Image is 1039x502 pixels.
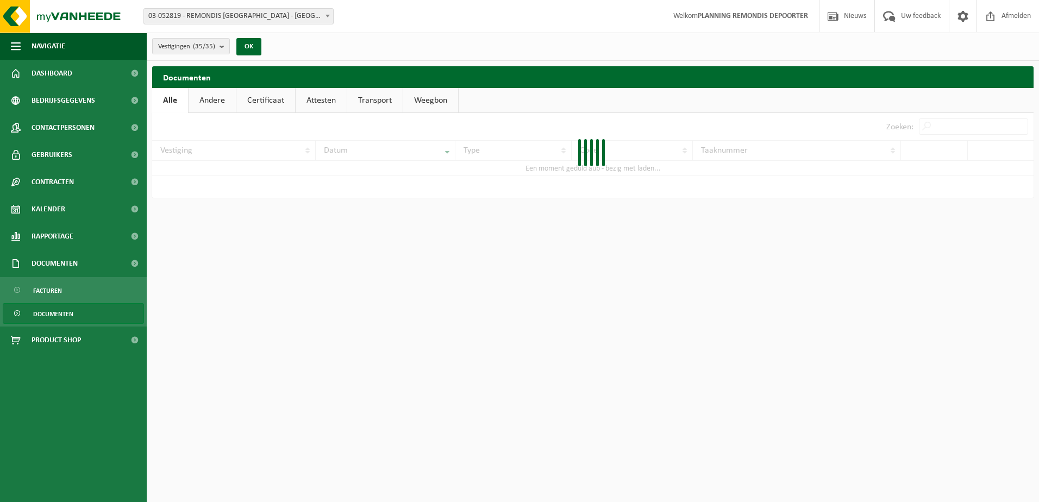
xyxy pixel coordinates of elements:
[236,88,295,113] a: Certificaat
[152,66,1034,87] h2: Documenten
[236,38,261,55] button: OK
[32,141,72,168] span: Gebruikers
[698,12,808,20] strong: PLANNING REMONDIS DEPOORTER
[32,250,78,277] span: Documenten
[158,39,215,55] span: Vestigingen
[144,9,333,24] span: 03-052819 - REMONDIS WEST-VLAANDEREN - OOSTENDE
[403,88,458,113] a: Weegbon
[152,38,230,54] button: Vestigingen(35/35)
[296,88,347,113] a: Attesten
[347,88,403,113] a: Transport
[32,114,95,141] span: Contactpersonen
[33,304,73,324] span: Documenten
[32,33,65,60] span: Navigatie
[32,60,72,87] span: Dashboard
[3,280,144,300] a: Facturen
[32,327,81,354] span: Product Shop
[143,8,334,24] span: 03-052819 - REMONDIS WEST-VLAANDEREN - OOSTENDE
[189,88,236,113] a: Andere
[193,43,215,50] count: (35/35)
[33,280,62,301] span: Facturen
[3,303,144,324] a: Documenten
[32,87,95,114] span: Bedrijfsgegevens
[152,88,188,113] a: Alle
[32,223,73,250] span: Rapportage
[32,196,65,223] span: Kalender
[32,168,74,196] span: Contracten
